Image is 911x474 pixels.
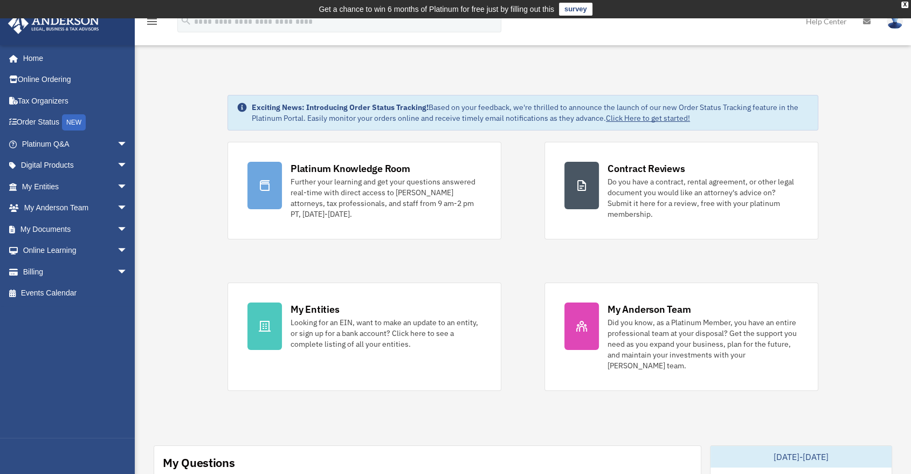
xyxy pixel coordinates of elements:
a: Order StatusNEW [8,112,144,134]
a: My Documentsarrow_drop_down [8,218,144,240]
a: Platinum Q&Aarrow_drop_down [8,133,144,155]
a: Contract Reviews Do you have a contract, rental agreement, or other legal document you would like... [544,142,818,239]
div: My Anderson Team [608,303,691,316]
a: Online Learningarrow_drop_down [8,240,144,262]
div: Do you have a contract, rental agreement, or other legal document you would like an attorney's ad... [608,176,798,219]
a: Online Ordering [8,69,144,91]
span: arrow_drop_down [117,155,139,177]
a: menu [146,19,158,28]
div: Platinum Knowledge Room [291,162,410,175]
div: My Questions [163,455,235,471]
div: Further your learning and get your questions answered real-time with direct access to [PERSON_NAM... [291,176,481,219]
i: menu [146,15,158,28]
img: Anderson Advisors Platinum Portal [5,13,102,34]
div: Contract Reviews [608,162,685,175]
i: search [180,15,192,26]
span: arrow_drop_down [117,240,139,262]
a: Digital Productsarrow_drop_down [8,155,144,176]
a: Events Calendar [8,283,144,304]
div: NEW [62,114,86,130]
a: Platinum Knowledge Room Further your learning and get your questions answered real-time with dire... [227,142,501,239]
a: My Anderson Team Did you know, as a Platinum Member, you have an entire professional team at your... [544,283,818,391]
div: Based on your feedback, we're thrilled to announce the launch of our new Order Status Tracking fe... [252,102,809,123]
a: Home [8,47,139,69]
a: Click Here to get started! [606,113,690,123]
a: survey [559,3,592,16]
div: My Entities [291,303,339,316]
img: User Pic [887,13,903,29]
span: arrow_drop_down [117,261,139,283]
a: My Entities Looking for an EIN, want to make an update to an entity, or sign up for a bank accoun... [227,283,501,391]
span: arrow_drop_down [117,176,139,198]
div: close [901,2,908,8]
div: Did you know, as a Platinum Member, you have an entire professional team at your disposal? Get th... [608,317,798,371]
a: My Anderson Teamarrow_drop_down [8,197,144,219]
span: arrow_drop_down [117,197,139,219]
a: Tax Organizers [8,90,144,112]
div: [DATE]-[DATE] [710,446,892,468]
a: My Entitiesarrow_drop_down [8,176,144,197]
div: Looking for an EIN, want to make an update to an entity, or sign up for a bank account? Click her... [291,317,481,349]
strong: Exciting News: Introducing Order Status Tracking! [252,102,429,112]
span: arrow_drop_down [117,218,139,241]
div: Get a chance to win 6 months of Platinum for free just by filling out this [319,3,554,16]
a: Billingarrow_drop_down [8,261,144,283]
span: arrow_drop_down [117,133,139,155]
